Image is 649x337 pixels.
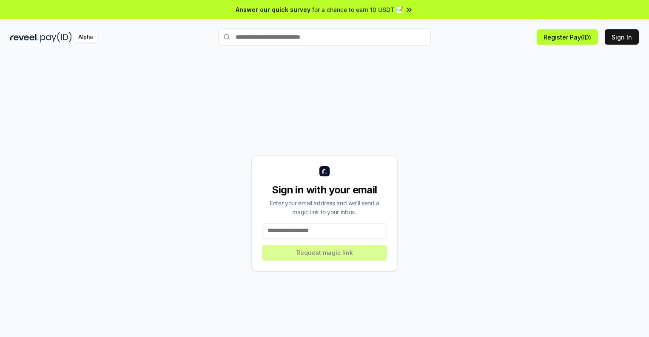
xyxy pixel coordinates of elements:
img: reveel_dark [10,32,39,42]
span: for a chance to earn 10 USDT 📝 [312,5,403,14]
div: Alpha [74,32,97,42]
img: logo_small [319,166,330,176]
span: Answer our quick survey [236,5,310,14]
button: Register Pay(ID) [537,29,598,45]
button: Sign In [605,29,639,45]
div: Sign in with your email [262,183,387,197]
div: Enter your email address and we’ll send a magic link to your inbox. [262,198,387,216]
img: pay_id [40,32,72,42]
